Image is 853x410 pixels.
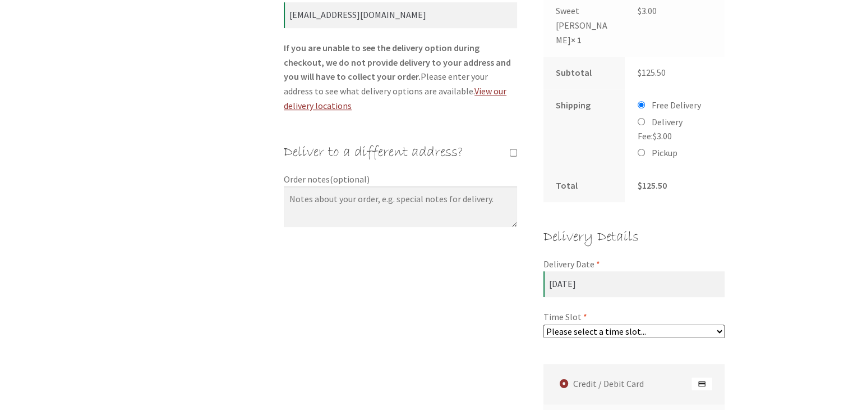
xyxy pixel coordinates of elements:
[543,89,625,170] th: Shipping
[653,130,672,142] bdi: 3.00
[284,172,517,187] label: Order notes
[651,99,700,111] label: Free Delivery
[330,174,370,185] span: (optional)
[547,364,725,404] label: Credit / Debit Card
[284,42,511,83] strong: If you are unable to see the delivery option during checkout, we do not provide delivery to your ...
[284,143,463,161] span: Deliver to a different address?
[543,170,625,202] th: Total
[543,257,725,272] label: Delivery Date
[543,271,725,297] input: Select a delivery date
[638,67,642,78] span: $
[638,116,682,142] label: Delivery Fee:
[653,130,657,142] span: $
[651,147,677,158] label: Pickup
[543,57,625,89] th: Subtotal
[284,41,517,113] p: Please enter your address to see what delivery options are available.
[543,310,725,325] label: Time Slot
[638,5,642,16] span: $
[510,149,517,156] input: Deliver to a different address?
[638,180,667,191] bdi: 125.50
[691,377,712,390] img: Credit / Debit Card
[571,34,582,45] strong: × 1
[638,5,657,16] bdi: 3.00
[543,226,725,249] h3: Delivery Details
[638,180,642,191] span: $
[638,67,666,78] bdi: 125.50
